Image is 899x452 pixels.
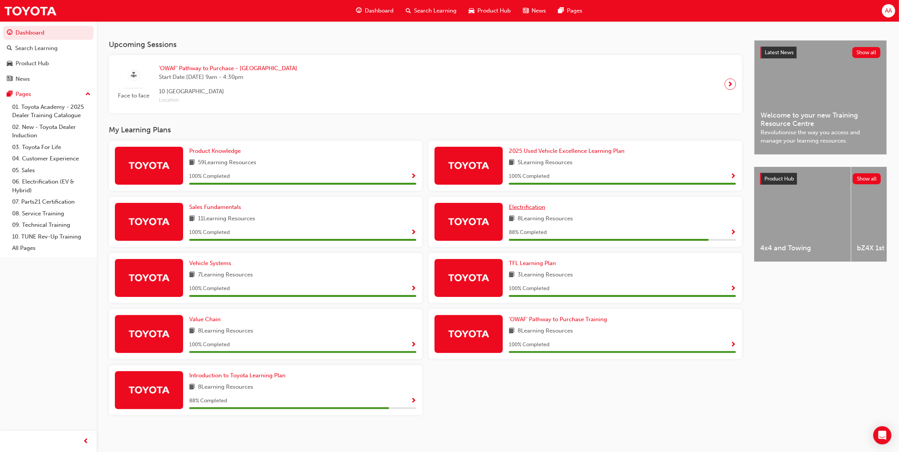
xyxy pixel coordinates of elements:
[509,203,548,212] a: Electrification
[730,173,736,180] span: Show Progress
[189,372,286,379] span: Introduction to Toyota Learning Plan
[9,208,94,220] a: 08. Service Training
[189,147,244,155] a: Product Knowledge
[7,30,13,36] span: guage-icon
[16,90,31,99] div: Pages
[189,270,195,280] span: book-icon
[350,3,400,19] a: guage-iconDashboard
[411,173,416,180] span: Show Progress
[754,40,887,155] a: Latest NewsShow allWelcome to your new Training Resource CentreRevolutionise the way you access a...
[189,341,230,349] span: 100 % Completed
[9,121,94,141] a: 02. New - Toyota Dealer Induction
[411,342,416,348] span: Show Progress
[448,327,490,340] img: Trak
[477,6,511,15] span: Product Hub
[509,204,545,210] span: Electrification
[198,326,253,336] span: 8 Learning Resources
[109,126,742,134] h3: My Learning Plans
[448,215,490,228] img: Trak
[411,340,416,350] button: Show Progress
[761,128,880,145] span: Revolutionise the way you access and manage your learning resources.
[518,158,573,168] span: 5 Learning Resources
[189,158,195,168] span: book-icon
[730,342,736,348] span: Show Progress
[406,6,411,16] span: search-icon
[189,172,230,181] span: 100 % Completed
[9,101,94,121] a: 01. Toyota Academy - 2025 Dealer Training Catalogue
[414,6,457,15] span: Search Learning
[9,219,94,231] a: 09. Technical Training
[356,6,362,16] span: guage-icon
[411,228,416,237] button: Show Progress
[198,383,253,392] span: 8 Learning Resources
[9,242,94,254] a: All Pages
[4,2,57,19] img: Trak
[128,159,170,172] img: Trak
[509,259,559,268] a: TFL Learning Plan
[730,229,736,236] span: Show Progress
[463,3,517,19] a: car-iconProduct Hub
[159,87,297,96] span: 10 [GEOGRAPHIC_DATA]
[518,270,573,280] span: 3 Learning Resources
[128,215,170,228] img: Trak
[189,204,241,210] span: Sales Fundamentals
[9,153,94,165] a: 04. Customer Experience
[411,398,416,405] span: Show Progress
[128,327,170,340] img: Trak
[115,61,736,107] a: Face to face'OWAF' Pathway to Purchase - [GEOGRAPHIC_DATA]Start Date:[DATE] 9am - 4:30pm10 [GEOGR...
[128,383,170,396] img: Trak
[552,3,588,19] a: pages-iconPages
[115,91,153,100] span: Face to face
[189,260,231,267] span: Vehicle Systems
[853,173,881,184] button: Show all
[400,3,463,19] a: search-iconSearch Learning
[761,111,880,128] span: Welcome to your new Training Resource Centre
[411,286,416,292] span: Show Progress
[873,426,891,444] div: Open Intercom Messenger
[517,3,552,19] a: news-iconNews
[7,91,13,98] span: pages-icon
[411,284,416,293] button: Show Progress
[131,71,137,80] span: sessionType_FACE_TO_FACE-icon
[411,172,416,181] button: Show Progress
[523,6,529,16] span: news-icon
[159,96,297,105] span: Location
[198,158,256,168] span: 59 Learning Resources
[189,203,244,212] a: Sales Fundamentals
[728,79,733,89] span: next-icon
[7,45,12,52] span: search-icon
[518,326,573,336] span: 8 Learning Resources
[448,271,490,284] img: Trak
[9,165,94,176] a: 05. Sales
[16,59,49,68] div: Product Hub
[532,6,546,15] span: News
[518,214,573,224] span: 8 Learning Resources
[3,24,94,87] button: DashboardSearch LearningProduct HubNews
[509,147,628,155] a: 2025 Used Vehicle Excellence Learning Plan
[189,284,230,293] span: 100 % Completed
[198,270,253,280] span: 7 Learning Resources
[3,72,94,86] a: News
[189,316,221,323] span: Value Chain
[509,214,515,224] span: book-icon
[509,341,549,349] span: 100 % Completed
[9,141,94,153] a: 03. Toyota For Life
[730,286,736,292] span: Show Progress
[7,76,13,83] span: news-icon
[189,315,224,324] a: Value Chain
[9,231,94,243] a: 10. TUNE Rev-Up Training
[159,73,297,82] span: Start Date: [DATE] 9am - 4:30pm
[83,437,89,446] span: prev-icon
[509,326,515,336] span: book-icon
[159,64,297,73] span: 'OWAF' Pathway to Purchase - [GEOGRAPHIC_DATA]
[509,284,549,293] span: 100 % Completed
[7,60,13,67] span: car-icon
[760,173,881,185] a: Product HubShow all
[189,214,195,224] span: book-icon
[509,316,607,323] span: 'OWAF' Pathway to Purchase Training
[16,75,30,83] div: News
[567,6,582,15] span: Pages
[189,228,230,237] span: 100 % Completed
[509,228,547,237] span: 88 % Completed
[189,383,195,392] span: book-icon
